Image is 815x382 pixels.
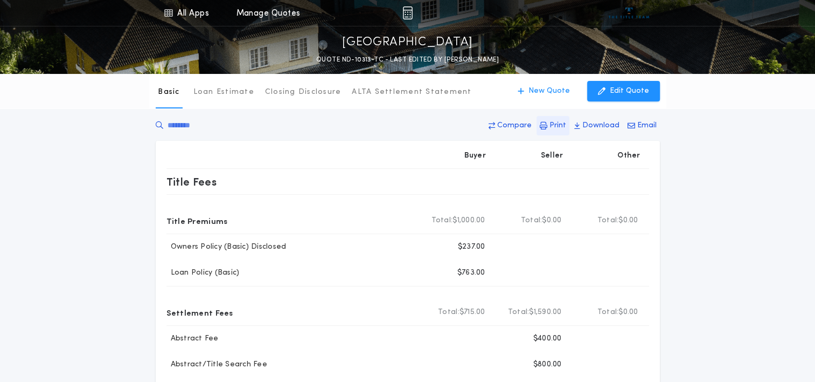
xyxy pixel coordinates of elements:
[166,242,287,253] p: Owners Policy (Basic) Disclosed
[166,173,217,190] p: Title Fees
[549,120,566,131] p: Print
[158,87,179,98] p: Basic
[542,215,561,226] span: $0.00
[597,307,619,318] b: Total:
[452,215,485,226] span: $1,000.00
[431,215,453,226] b: Total:
[497,120,532,131] p: Compare
[342,34,473,51] p: [GEOGRAPHIC_DATA]
[537,116,569,135] button: Print
[265,87,342,98] p: Closing Disclosure
[609,8,649,18] img: vs-icon
[166,304,233,321] p: Settlement Fees
[610,86,649,97] p: Edit Quote
[166,212,228,229] p: Title Premiums
[485,116,535,135] button: Compare
[618,215,638,226] span: $0.00
[507,81,581,101] button: New Quote
[166,268,240,278] p: Loan Policy (Basic)
[352,87,471,98] p: ALTA Settlement Statement
[459,307,485,318] span: $715.00
[533,359,562,370] p: $800.00
[528,86,570,97] p: New Quote
[597,215,619,226] b: Total:
[637,120,657,131] p: Email
[618,307,638,318] span: $0.00
[457,268,485,278] p: $763.00
[541,151,563,161] p: Seller
[521,215,542,226] b: Total:
[624,116,660,135] button: Email
[508,307,530,318] b: Total:
[464,151,486,161] p: Buyer
[166,359,267,370] p: Abstract/Title Search Fee
[316,54,499,65] p: QUOTE ND-10313-TC - LAST EDITED BY [PERSON_NAME]
[458,242,485,253] p: $237.00
[533,333,562,344] p: $400.00
[582,120,619,131] p: Download
[438,307,459,318] b: Total:
[571,116,623,135] button: Download
[587,81,660,101] button: Edit Quote
[529,307,561,318] span: $1,590.00
[617,151,640,161] p: Other
[193,87,254,98] p: Loan Estimate
[402,6,413,19] img: img
[166,333,219,344] p: Abstract Fee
